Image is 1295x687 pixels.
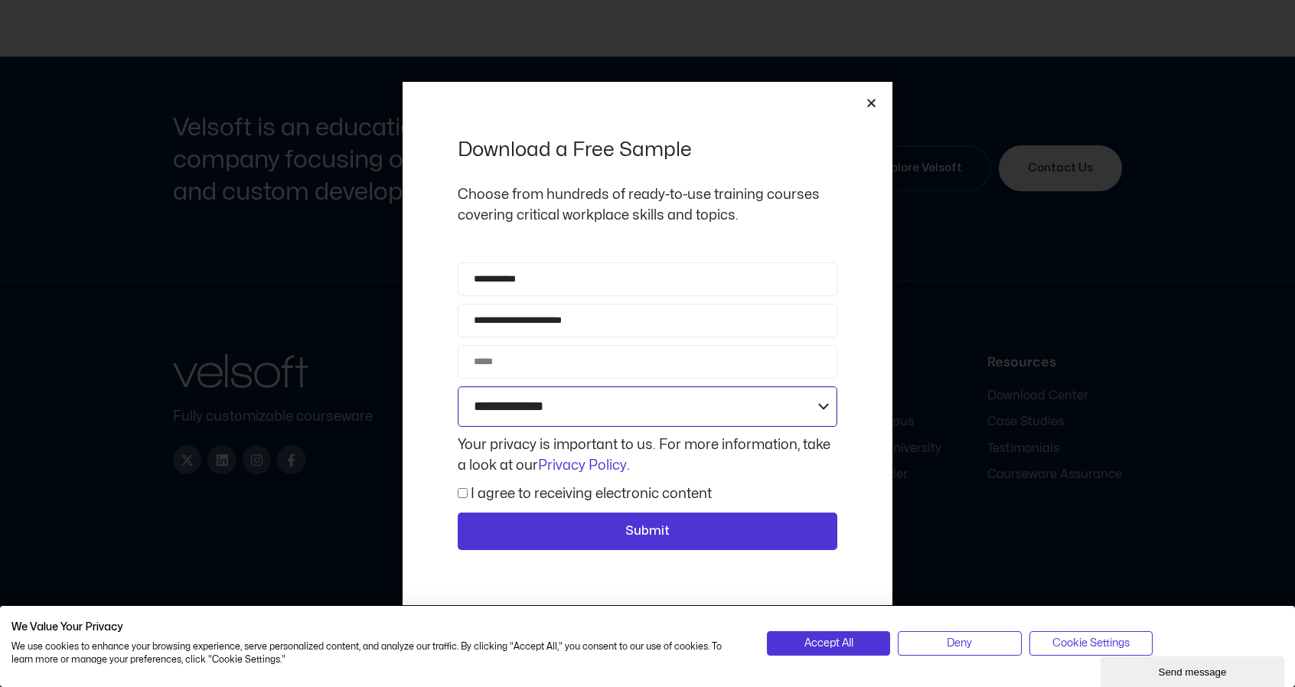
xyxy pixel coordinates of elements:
[1029,631,1153,656] button: Adjust cookie preferences
[11,640,744,666] p: We use cookies to enhance your browsing experience, serve personalized content, and analyze our t...
[538,459,627,472] a: Privacy Policy
[866,97,877,109] a: Close
[1101,653,1287,687] iframe: chat widget
[454,435,841,476] div: Your privacy is important to us. For more information, take a look at our .
[625,522,670,542] span: Submit
[898,631,1021,656] button: Deny all cookies
[458,137,837,163] h2: Download a Free Sample
[458,513,837,551] button: Submit
[947,635,972,652] span: Deny
[767,631,890,656] button: Accept all cookies
[458,184,837,226] p: Choose from hundreds of ready-to-use training courses covering critical workplace skills and topics.
[471,487,712,500] label: I agree to receiving electronic content
[804,635,853,652] span: Accept All
[11,620,744,634] h2: We Value Your Privacy
[1052,635,1130,652] span: Cookie Settings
